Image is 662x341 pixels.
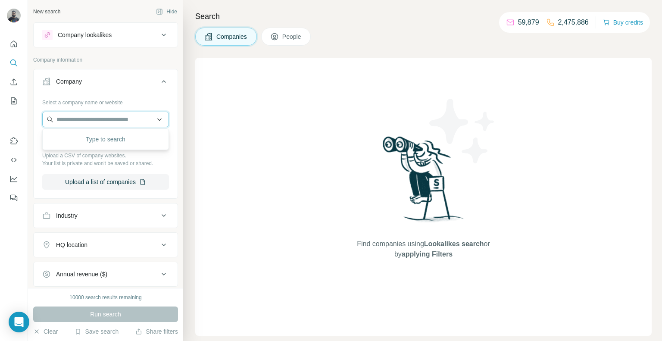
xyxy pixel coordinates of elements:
[7,171,21,187] button: Dashboard
[33,327,58,336] button: Clear
[75,327,119,336] button: Save search
[282,32,302,41] span: People
[424,92,501,170] img: Surfe Illustration - Stars
[7,36,21,52] button: Quick start
[150,5,183,18] button: Hide
[518,17,539,28] p: 59,879
[7,152,21,168] button: Use Surfe API
[33,8,60,16] div: New search
[34,264,178,285] button: Annual revenue ($)
[33,56,178,64] p: Company information
[402,250,453,258] span: applying Filters
[7,9,21,22] img: Avatar
[7,93,21,109] button: My lists
[7,133,21,149] button: Use Surfe on LinkedIn
[195,10,652,22] h4: Search
[56,241,87,249] div: HQ location
[7,190,21,206] button: Feedback
[34,71,178,95] button: Company
[424,240,484,247] span: Lookalikes search
[7,55,21,71] button: Search
[34,205,178,226] button: Industry
[42,160,169,167] p: Your list is private and won't be saved or shared.
[44,131,167,148] div: Type to search
[558,17,589,28] p: 2,475,886
[58,31,112,39] div: Company lookalikes
[9,312,29,332] div: Open Intercom Messenger
[216,32,248,41] span: Companies
[354,239,492,260] span: Find companies using or by
[34,25,178,45] button: Company lookalikes
[56,77,82,86] div: Company
[135,327,178,336] button: Share filters
[56,270,107,278] div: Annual revenue ($)
[42,95,169,106] div: Select a company name or website
[56,211,78,220] div: Industry
[603,16,643,28] button: Buy credits
[7,74,21,90] button: Enrich CSV
[34,235,178,255] button: HQ location
[42,174,169,190] button: Upload a list of companies
[69,294,141,301] div: 10000 search results remaining
[379,134,468,230] img: Surfe Illustration - Woman searching with binoculars
[42,152,169,160] p: Upload a CSV of company websites.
